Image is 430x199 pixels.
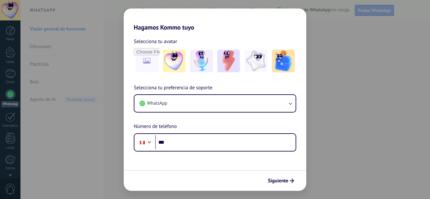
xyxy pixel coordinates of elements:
span: Selecciona tu avatar [134,37,177,46]
img: -2.jpeg [190,50,213,72]
img: -5.jpeg [272,50,295,72]
img: -3.jpeg [217,50,240,72]
span: Siguiente [268,179,288,183]
div: Peru: + 51 [136,136,148,149]
span: Selecciona tu preferencia de soporte [134,84,212,92]
h2: Hagamos Kommo tuyo [124,8,306,31]
span: WhatsApp [147,100,167,107]
img: -4.jpeg [245,50,267,72]
span: Número de teléfono [134,123,177,131]
button: WhatsApp [134,95,296,112]
button: Siguiente [265,175,297,186]
img: -1.jpeg [163,50,185,72]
